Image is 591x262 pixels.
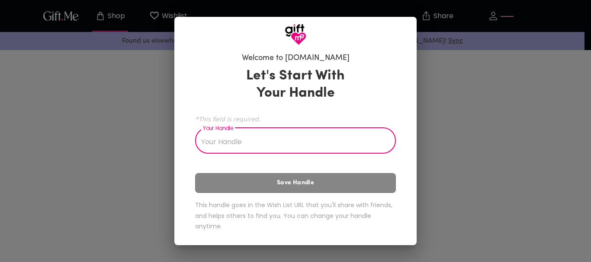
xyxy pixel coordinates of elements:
[242,53,350,63] h6: Welcome to [DOMAIN_NAME]
[195,115,396,123] span: *This field is required.
[195,129,386,154] input: Your Handle
[285,24,306,45] img: GiftMe Logo
[235,67,356,102] h3: Let's Start With Your Handle
[195,200,396,232] h6: This handle goes in the Wish List URL that you'll share with friends, and helps others to find yo...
